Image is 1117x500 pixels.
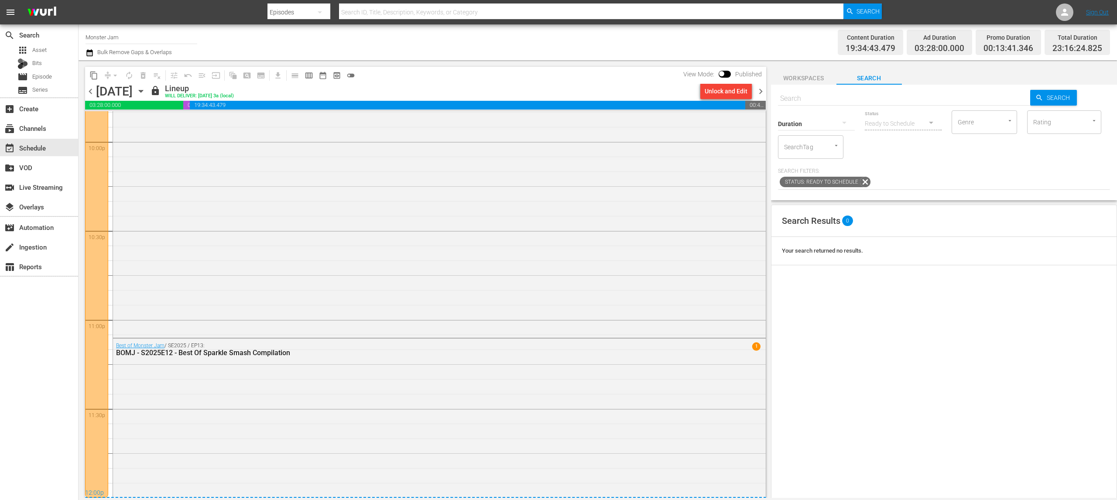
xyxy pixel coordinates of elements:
[17,85,28,96] span: Series
[181,68,195,82] span: Revert to Primary Episode
[1006,116,1014,125] button: Open
[116,342,164,349] a: Best of Monster Jam
[4,202,15,212] span: Overlays
[165,93,234,99] div: WILL DELIVER: [DATE] 3a (local)
[150,86,161,96] span: lock
[843,3,882,19] button: Search
[5,7,16,17] span: menu
[85,86,96,97] span: chevron_left
[183,101,190,110] span: 00:13:41.346
[857,3,880,19] span: Search
[983,44,1033,54] span: 00:13:41.346
[782,216,840,226] span: Search Results
[4,163,15,173] span: VOD
[316,68,330,82] span: Month Calendar View
[4,262,15,272] span: Reports
[4,123,15,134] span: Channels
[101,68,122,82] span: Remove Gaps & Overlaps
[17,58,28,69] div: Bits
[731,71,766,78] span: Published
[983,31,1033,44] div: Promo Duration
[32,86,48,94] span: Series
[150,68,164,82] span: Clear Lineup
[87,68,101,82] span: Copy Lineup
[4,104,15,114] span: Create
[96,84,133,99] div: [DATE]
[679,71,719,78] span: View Mode:
[915,31,964,44] div: Ad Duration
[17,45,28,55] span: Asset
[842,216,853,226] span: 0
[846,31,895,44] div: Content Duration
[302,68,316,82] span: Week Calendar View
[346,71,355,80] span: toggle_off
[780,177,860,187] span: Status: Ready to Schedule
[846,44,895,54] span: 19:34:43.479
[745,101,766,110] span: 00:43:35.175
[330,68,344,82] span: View Backup
[85,489,766,498] div: 12:00p
[32,59,42,68] span: Bits
[240,68,254,82] span: Create Search Block
[268,67,285,84] span: Download as CSV
[1086,9,1109,16] a: Sign Out
[32,46,47,55] span: Asset
[755,86,766,97] span: chevron_right
[319,71,327,80] span: date_range_outlined
[771,73,836,84] span: Workspaces
[752,342,760,351] span: 1
[116,342,713,357] div: / SE2025 / EP13:
[719,71,725,77] span: Toggle to switch from Published to Draft view.
[209,68,223,82] span: Update Metadata from Key Asset
[1052,44,1102,54] span: 23:16:24.825
[223,67,240,84] span: Refresh All Search Blocks
[96,49,172,55] span: Bulk Remove Gaps & Overlaps
[4,182,15,193] span: Live Streaming
[190,101,745,110] span: 19:34:43.479
[782,247,863,254] span: Your search returned no results.
[4,30,15,41] span: Search
[116,349,713,357] div: BOMJ - S2025E12 - Best Of Sparkle Smash Compilation
[136,68,150,82] span: Select an event to delete
[285,67,302,84] span: Day Calendar View
[165,84,234,93] div: Lineup
[21,2,63,23] img: ans4CAIJ8jUAAAAAAAAAAAAAAAAAAAAAAAAgQb4GAAAAAAAAAAAAAAAAAAAAAAAAJMjXAAAAAAAAAAAAAAAAAAAAAAAAgAT5G...
[832,141,840,150] button: Open
[865,111,942,136] div: Ready to Schedule
[836,73,902,84] span: Search
[17,72,28,82] span: Episode
[1030,90,1077,106] button: Search
[164,67,181,84] span: Customize Events
[89,71,98,80] span: content_copy
[4,242,15,253] span: Ingestion
[32,72,52,81] span: Episode
[195,68,209,82] span: Fill episodes with ad slates
[85,101,183,110] span: 03:28:00.000
[915,44,964,54] span: 03:28:00.000
[4,223,15,233] span: Automation
[1043,90,1077,106] span: Search
[254,68,268,82] span: Create Series Block
[700,83,752,99] button: Unlock and Edit
[1052,31,1102,44] div: Total Duration
[1090,116,1098,125] button: Open
[305,71,313,80] span: calendar_view_week_outlined
[332,71,341,80] span: preview_outlined
[344,68,358,82] span: 24 hours Lineup View is OFF
[122,68,136,82] span: Loop Content
[705,83,747,99] div: Unlock and Edit
[4,143,15,154] span: Schedule
[778,168,1110,175] p: Search Filters:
